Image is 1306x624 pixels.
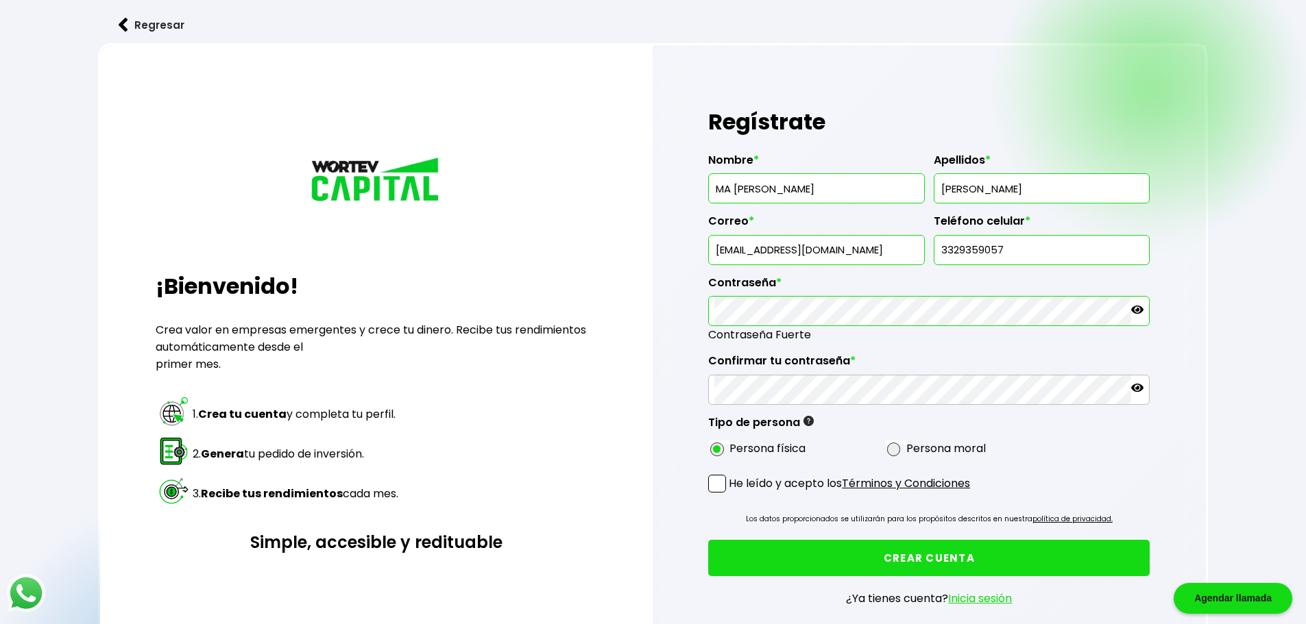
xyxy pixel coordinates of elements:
[842,475,970,491] a: Términos y Condiciones
[708,540,1150,576] button: CREAR CUENTA
[156,270,597,303] h2: ¡Bienvenido!
[708,276,1150,297] label: Contraseña
[198,406,287,422] strong: Crea tu cuenta
[7,574,45,612] img: logos_whatsapp-icon.242b2217.svg
[192,395,399,433] td: 1. y completa tu perfil.
[192,434,399,473] td: 2. tu pedido de inversión.
[156,530,597,554] h3: Simple, accesible y redituable
[708,354,1150,375] label: Confirmar tu contraseña
[729,440,806,457] label: Persona física
[1174,583,1292,614] div: Agendar llamada
[158,435,190,467] img: paso 2
[846,590,1012,607] p: ¿Ya tienes cuenta?
[119,18,128,32] img: flecha izquierda
[708,153,925,174] label: Nombre
[729,475,970,492] p: He leído y acepto los
[158,475,190,507] img: paso 3
[192,474,399,512] td: 3. cada mes.
[934,153,1150,174] label: Apellidos
[201,446,244,462] strong: Genera
[708,416,814,436] label: Tipo de persona
[940,236,1144,264] input: 10 dígitos
[201,486,343,501] strong: Recibe tus rendimientos
[934,214,1150,235] label: Teléfono celular
[156,321,597,373] p: Crea valor en empresas emergentes y crece tu dinero. Recibe tus rendimientos automáticamente desd...
[308,155,445,206] img: logo_wortev_capital
[708,326,1150,343] span: Contraseña Fuerte
[98,7,205,43] button: Regresar
[158,395,190,427] img: paso 1
[98,7,1208,43] a: flecha izquierdaRegresar
[906,440,986,457] label: Persona moral
[708,101,1150,142] h1: Regístrate
[746,512,1113,526] p: Los datos proporcionados se utilizarán para los propósitos descritos en nuestra
[714,236,919,264] input: inversionista@gmail.com
[948,590,1012,606] a: Inicia sesión
[1032,514,1113,524] a: política de privacidad.
[803,416,814,426] img: gfR76cHglkPwleuBLjWdxeZVvX9Wp6JBDmjRYY8JYDQn16A2ICN00zLTgIroGa6qie5tIuWH7V3AapTKqzv+oMZsGfMUqL5JM...
[708,214,925,235] label: Correo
